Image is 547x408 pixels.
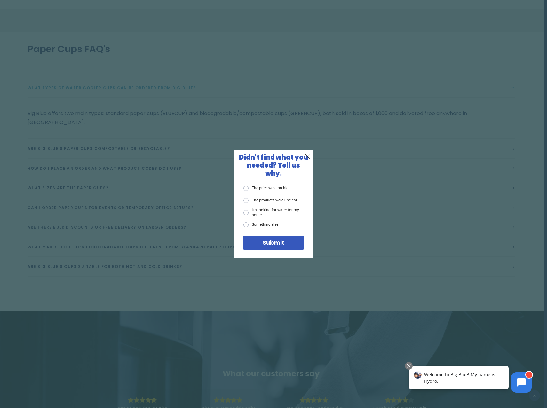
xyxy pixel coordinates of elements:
iframe: Chatbot [402,361,538,399]
span: Submit [263,239,284,247]
span: Didn't find what you needed? Tell us why. [239,153,308,178]
label: I'm looking for water for my home [243,208,304,217]
label: The price was too high [243,186,291,191]
span: X [305,152,310,160]
label: The products were unclear [243,198,297,203]
label: Something else [243,222,278,227]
